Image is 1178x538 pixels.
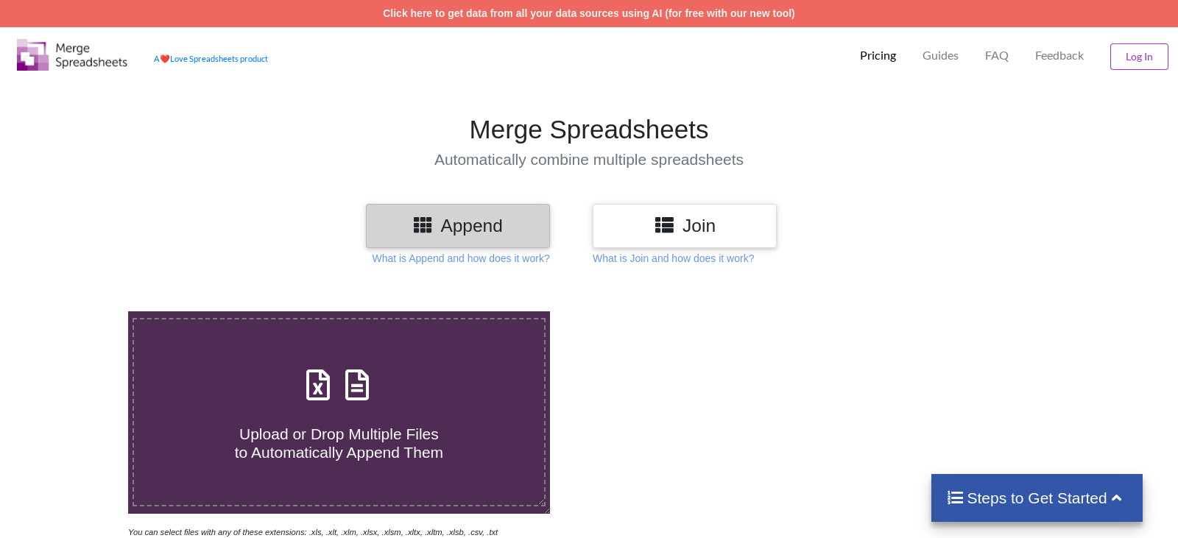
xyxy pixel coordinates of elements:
[128,528,498,537] i: You can select files with any of these extensions: .xls, .xlt, .xlm, .xlsx, .xlsm, .xltx, .xltm, ...
[985,48,1009,63] p: FAQ
[154,54,268,63] a: AheartLove Spreadsheets product
[383,7,795,19] a: Click here to get data from all your data sources using AI (for free with our new tool)
[593,251,754,266] p: What is Join and how does it work?
[17,39,127,71] img: Logo.png
[1035,49,1084,61] span: Feedback
[372,251,549,266] p: What is Append and how does it work?
[235,425,443,461] span: Upload or Drop Multiple Files to Automatically Append Them
[1110,43,1168,70] button: Log In
[923,48,959,63] p: Guides
[377,215,539,236] h3: Append
[160,54,170,63] span: heart
[946,489,1128,507] h4: Steps to Get Started
[604,215,766,236] h3: Join
[860,48,896,63] p: Pricing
